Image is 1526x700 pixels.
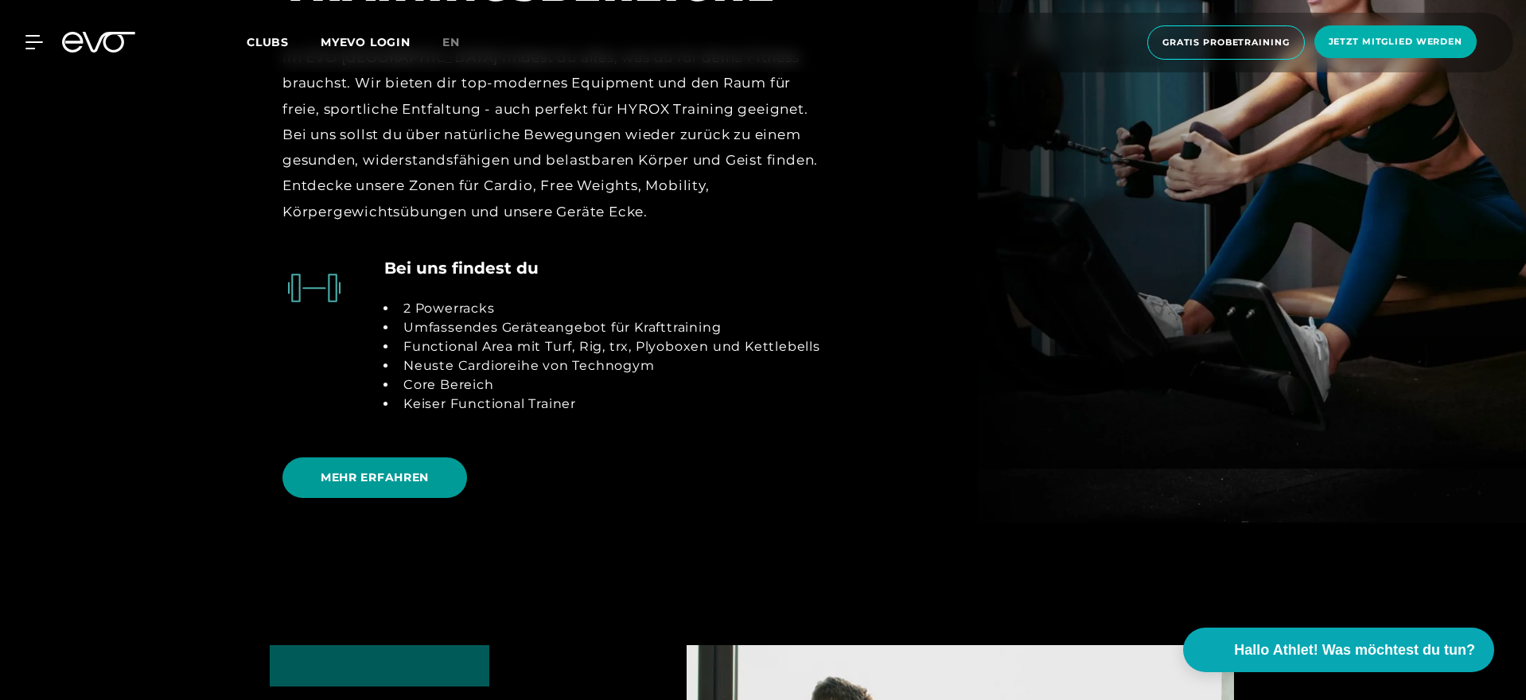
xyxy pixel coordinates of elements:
[247,35,289,49] span: Clubs
[397,299,820,318] li: 2 Powerracks
[397,337,820,356] li: Functional Area mit Turf, Rig, trx, Plyoboxen und Kettlebells
[442,33,479,52] a: en
[442,35,460,49] span: en
[397,318,820,337] li: Umfassendes Geräteangebot für Krafttraining
[282,445,473,510] a: MEHR ERFAHREN
[321,35,411,49] a: MYEVO LOGIN
[384,256,539,280] h4: Bei uns findest du
[1143,25,1310,60] a: Gratis Probetraining
[247,34,321,49] a: Clubs
[1329,35,1462,49] span: Jetzt Mitglied werden
[1162,36,1290,49] span: Gratis Probetraining
[282,45,830,224] div: Im EVO [GEOGRAPHIC_DATA] findest du alles, was du für deine Fitness brauchst. Wir bieten dir top-...
[1310,25,1481,60] a: Jetzt Mitglied werden
[321,469,429,486] span: MEHR ERFAHREN
[397,375,820,395] li: Core Bereich
[1234,640,1475,661] span: Hallo Athlet! Was möchtest du tun?
[397,356,820,375] li: Neuste Cardioreihe von Technogym
[1183,628,1494,672] button: Hallo Athlet! Was möchtest du tun?
[397,395,820,414] li: Keiser Functional Trainer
